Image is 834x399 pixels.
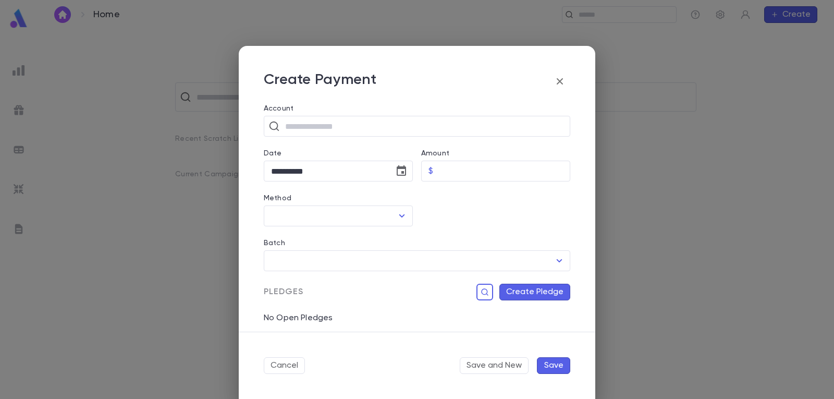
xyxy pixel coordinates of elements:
[552,253,567,268] button: Open
[428,166,433,176] p: $
[264,287,303,297] span: Pledges
[499,284,570,300] button: Create Pledge
[264,149,413,158] label: Date
[264,357,305,374] button: Cancel
[460,357,529,374] button: Save and New
[537,357,570,374] button: Save
[395,209,409,223] button: Open
[264,194,291,202] label: Method
[421,149,449,158] label: Amount
[264,239,285,247] label: Batch
[264,104,570,113] label: Account
[264,71,376,92] p: Create Payment
[391,161,412,182] button: Choose date, selected date is Sep 11, 2025
[255,300,570,323] div: No Open Pledges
